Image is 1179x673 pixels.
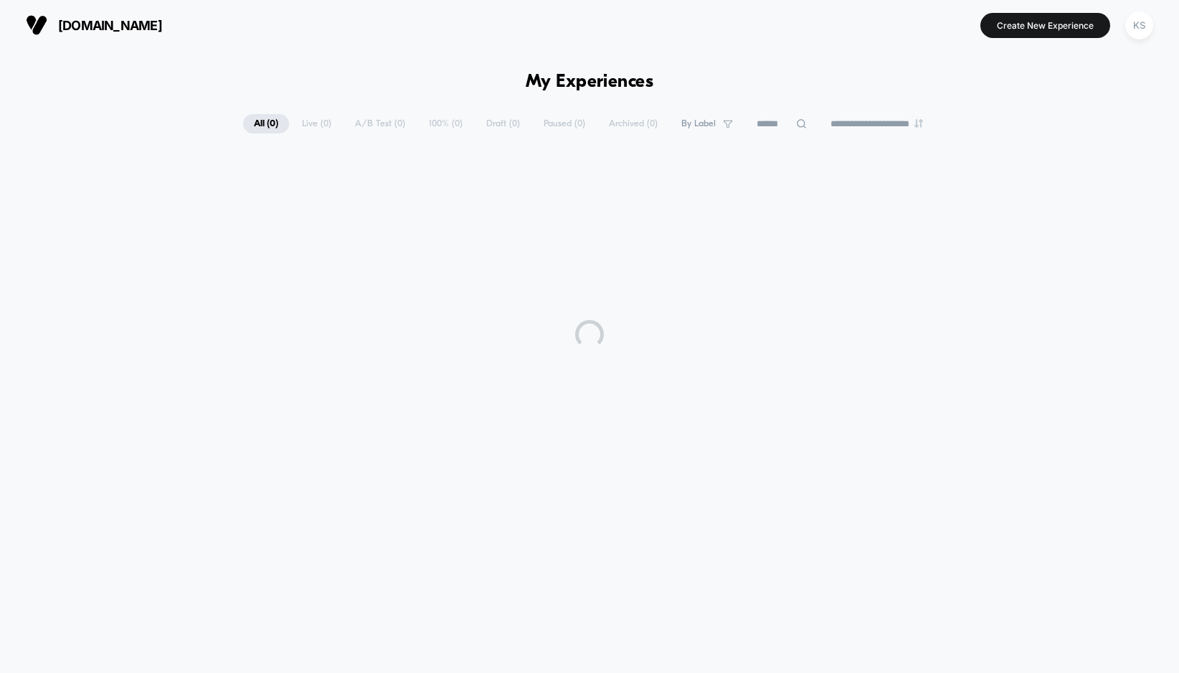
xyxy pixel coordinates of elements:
[914,119,923,128] img: end
[526,72,654,93] h1: My Experiences
[980,13,1110,38] button: Create New Experience
[1121,11,1157,40] button: KS
[1125,11,1153,39] div: KS
[58,18,162,33] span: [DOMAIN_NAME]
[22,14,166,37] button: [DOMAIN_NAME]
[243,114,289,133] span: All ( 0 )
[26,14,47,36] img: Visually logo
[681,118,716,129] span: By Label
